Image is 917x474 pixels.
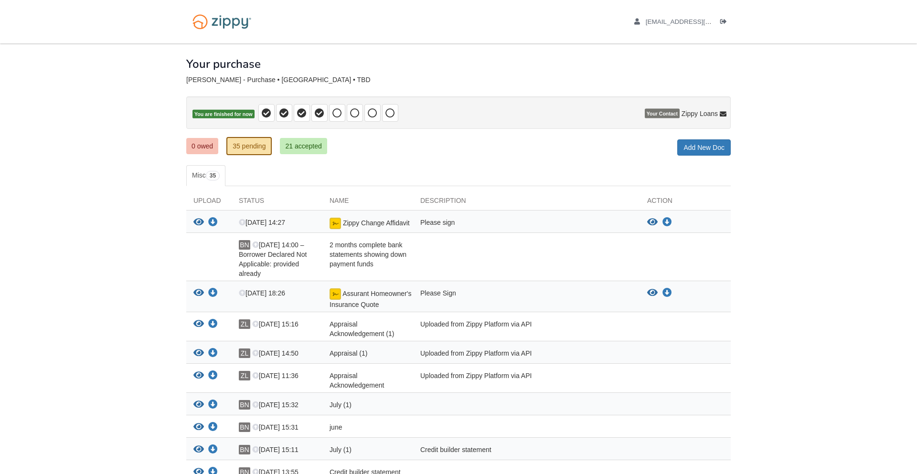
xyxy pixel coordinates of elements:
[186,165,225,186] a: Misc
[252,372,299,379] span: [DATE] 11:36
[232,196,322,210] div: Status
[208,290,218,297] a: Download Assurant Homeowner's Insurance Quote
[239,445,250,454] span: BN
[193,288,204,298] button: View Assurant Homeowner's Insurance Quote
[252,320,299,328] span: [DATE] 15:16
[343,219,410,227] span: Zippy Change Affidavit
[413,288,640,309] div: Please Sign
[208,372,218,380] a: Download Appraisal Acknowledgement
[677,139,731,156] a: Add New Doc
[193,218,204,228] button: View Zippy Change Affidavit
[186,10,257,34] img: Logo
[239,348,250,358] span: ZL
[413,371,640,390] div: Uploaded from Zippy Platform via API
[330,320,394,337] span: Appraisal Acknowledgement (1)
[252,401,299,409] span: [DATE] 15:32
[239,400,250,410] span: BN
[647,288,658,298] button: View Assurant Homeowner's Insurance Quote
[239,422,250,432] span: BN
[720,18,731,28] a: Log out
[192,110,255,119] span: You are finished for now
[239,319,250,329] span: ZL
[239,371,250,380] span: ZL
[208,350,218,358] a: Download Appraisal (1)
[252,446,299,453] span: [DATE] 15:11
[186,76,731,84] div: [PERSON_NAME] - Purchase • [GEOGRAPHIC_DATA] • TBD
[330,290,411,308] span: Assurant Homeowner's Insurance Quote
[330,446,352,453] span: July (1)
[193,319,204,329] button: View Appraisal Acknowledgement (1)
[330,372,384,389] span: Appraisal Acknowledgement
[634,18,755,28] a: edit profile
[206,171,220,180] span: 35
[193,348,204,358] button: View Appraisal (1)
[647,218,658,227] button: View Zippy Change Affidavit
[186,196,232,210] div: Upload
[226,137,272,155] a: 35 pending
[645,109,680,118] span: Your Contact
[193,400,204,410] button: View July (1)
[662,289,672,297] a: Download Assurant Homeowner's Insurance Quote
[413,348,640,361] div: Uploaded from Zippy Platform via API
[330,349,367,357] span: Appraisal (1)
[252,349,299,357] span: [DATE] 14:50
[186,138,218,154] a: 0 owed
[662,219,672,226] a: Download Zippy Change Affidavit
[208,401,218,409] a: Download July (1)
[193,371,204,381] button: View Appraisal Acknowledgement
[330,218,341,229] img: Document fully signed
[646,18,755,25] span: brittanynolan30@gmail.com
[208,321,218,328] a: Download Appraisal Acknowledgement (1)
[208,446,218,454] a: Download July (1)
[413,319,640,338] div: Uploaded from Zippy Platform via API
[208,219,218,227] a: Download Zippy Change Affidavit
[413,445,640,457] div: Credit builder statement
[413,218,640,230] div: Please sign
[193,445,204,455] button: View July (1)
[208,424,218,432] a: Download june
[193,422,204,432] button: View june
[640,196,731,210] div: Action
[239,240,250,250] span: BN
[239,219,285,226] span: [DATE] 14:27
[322,196,413,210] div: Name
[252,423,299,431] span: [DATE] 15:31
[239,241,307,277] span: [DATE] 14:00 – Borrower Declared Not Applicable: provided already
[682,109,718,118] span: Zippy Loans
[330,288,341,300] img: Document fully signed
[239,289,285,297] span: [DATE] 18:26
[330,241,406,268] span: 2 months complete bank statements showing down payment funds
[413,196,640,210] div: Description
[186,58,261,70] h1: Your purchase
[330,423,342,431] span: june
[280,138,327,154] a: 21 accepted
[330,401,352,409] span: July (1)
